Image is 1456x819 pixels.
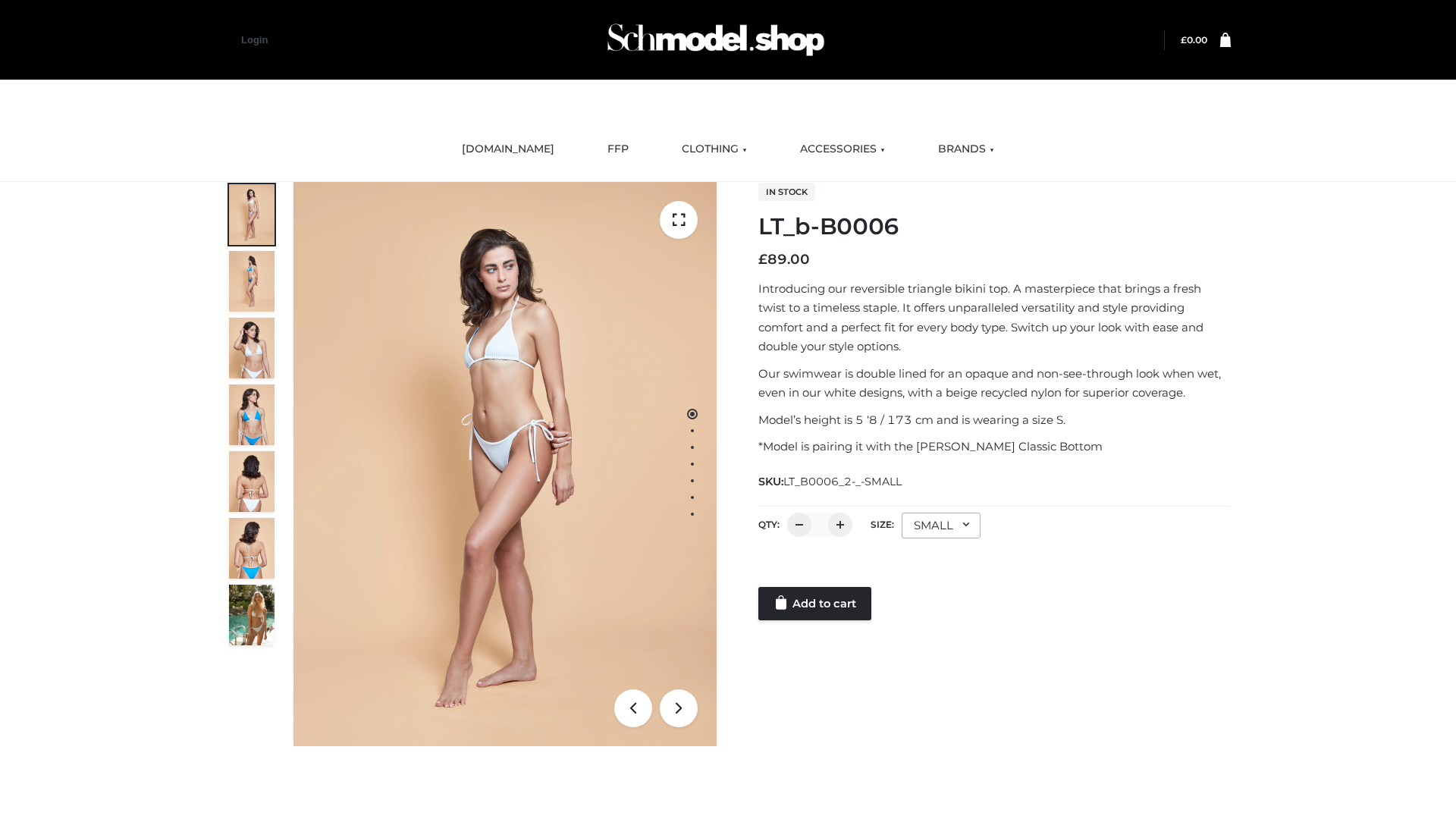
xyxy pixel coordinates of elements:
[758,279,1231,356] p: Introducing our reversible triangle bikini top. A masterpiece that brings a fresh twist to a time...
[229,384,275,445] img: ArielClassicBikiniTop_CloudNine_AzureSky_OW114ECO_4-scaled.jpg
[670,133,758,166] a: CLOTHING
[783,475,902,488] span: LT_B0006_2-_-SMALL
[789,133,896,166] a: ACCESSORIES
[596,133,640,166] a: FFP
[758,587,871,620] a: Add to cart
[758,213,1231,240] h1: LT_b-B0006
[758,437,1231,457] p: *Model is pairing it with the [PERSON_NAME] Classic Bottom
[229,251,275,312] img: ArielClassicBikiniTop_CloudNine_AzureSky_OW114ECO_2-scaled.jpg
[758,410,1231,430] p: Model’s height is 5 ‘8 / 173 cm and is wearing a size S.
[871,519,894,530] label: Size:
[229,585,275,645] img: Arieltop_CloudNine_AzureSky2.jpg
[758,251,810,268] bdi: 89.00
[1181,34,1187,45] span: £
[229,518,275,579] img: ArielClassicBikiniTop_CloudNine_AzureSky_OW114ECO_8-scaled.jpg
[1181,34,1207,45] a: £0.00
[927,133,1006,166] a: BRANDS
[902,513,981,538] div: SMALL
[758,364,1231,403] p: Our swimwear is double lined for an opaque and non-see-through look when wet, even in our white d...
[758,251,767,268] span: £
[1181,34,1207,45] bdi: 0.00
[229,318,275,378] img: ArielClassicBikiniTop_CloudNine_AzureSky_OW114ECO_3-scaled.jpg
[758,183,815,201] span: In stock
[229,451,275,512] img: ArielClassicBikiniTop_CloudNine_AzureSky_OW114ECO_7-scaled.jpg
[450,133,566,166] a: [DOMAIN_NAME]
[229,184,275,245] img: ArielClassicBikiniTop_CloudNine_AzureSky_OW114ECO_1-scaled.jpg
[602,10,830,70] img: Schmodel Admin 964
[758,519,780,530] label: QTY:
[293,182,717,746] img: ArielClassicBikiniTop_CloudNine_AzureSky_OW114ECO_1
[758,472,903,491] span: SKU:
[241,34,268,45] a: Login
